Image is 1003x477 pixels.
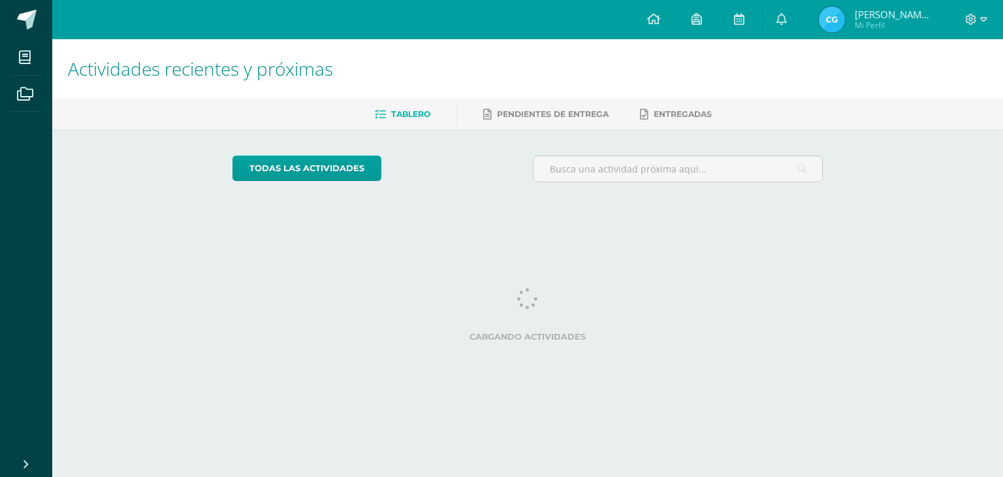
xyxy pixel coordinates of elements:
[533,156,823,182] input: Busca una actividad próxima aquí...
[640,104,712,125] a: Entregadas
[497,109,609,119] span: Pendientes de entrega
[483,104,609,125] a: Pendientes de entrega
[232,156,381,181] a: todas las Actividades
[391,109,430,119] span: Tablero
[68,56,333,81] span: Actividades recientes y próximas
[855,8,933,21] span: [PERSON_NAME] de los Angeles
[819,7,845,33] img: e9a4c6a2b75c4b8515276efd531984ac.png
[375,104,430,125] a: Tablero
[855,20,933,31] span: Mi Perfil
[232,332,823,342] label: Cargando actividades
[654,109,712,119] span: Entregadas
